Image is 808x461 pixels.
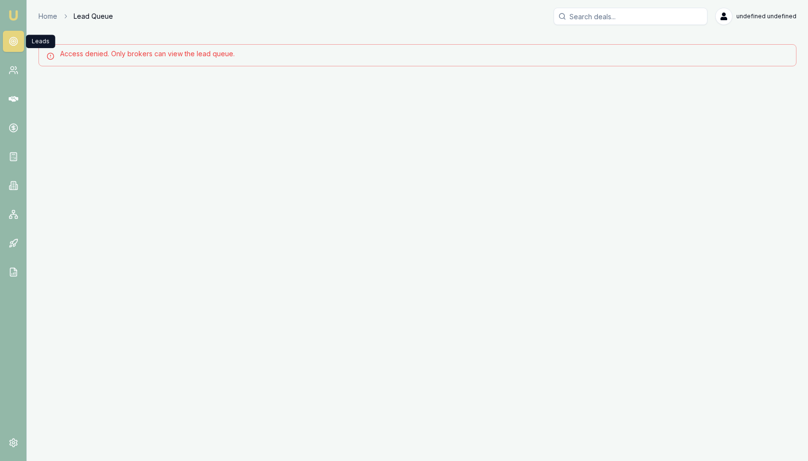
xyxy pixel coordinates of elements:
[736,12,796,20] span: undefined undefined
[74,12,113,21] span: Lead Queue
[47,49,788,59] div: Access denied. Only brokers can view the lead queue.
[38,12,57,21] a: Home
[8,10,19,21] img: emu-icon-u.png
[26,35,55,48] div: Leads
[554,8,707,25] input: Search deals
[38,12,113,21] nav: breadcrumb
